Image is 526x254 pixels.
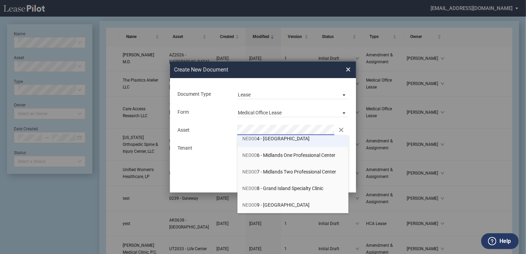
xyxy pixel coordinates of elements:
[243,202,310,208] span: 9 - [GEOGRAPHIC_DATA]
[173,91,233,98] div: Document Type
[237,107,348,117] md-select: Lease Form: Medical Office Lease
[237,180,349,197] li: NE0008 - Grand Island Specialty Clinic
[173,145,233,152] div: Tenant
[237,197,349,213] li: NE0009 - [GEOGRAPHIC_DATA]
[238,110,282,115] div: Medical Office Lease
[237,130,349,147] li: NE0004 - [GEOGRAPHIC_DATA]
[243,136,310,141] span: 4 - [GEOGRAPHIC_DATA]
[346,64,351,75] span: ×
[237,147,349,163] li: NE0006 - Midlands One Professional Center
[170,62,356,193] md-dialog: Create New ...
[243,152,257,158] span: NE000
[243,202,257,208] span: NE000
[243,169,257,175] span: NE000
[173,127,233,134] div: Asset
[173,109,233,116] div: Form
[499,237,511,246] label: Help
[243,186,257,191] span: NE000
[237,163,349,180] li: NE0007 - Midlands Two Professional Center
[174,66,321,74] h2: Create New Document
[238,92,251,97] div: Lease
[243,169,336,175] span: 7 - Midlands Two Professional Center
[243,136,257,141] span: NE000
[237,89,348,99] md-select: Document Type: Lease
[243,186,324,191] span: 8 - Grand Island Specialty Clinic
[243,152,336,158] span: 6 - Midlands One Professional Center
